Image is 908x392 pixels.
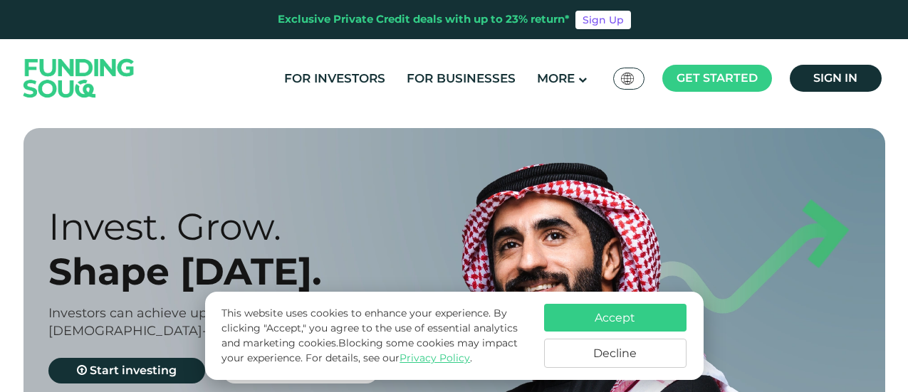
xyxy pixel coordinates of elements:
[790,65,882,92] a: Sign in
[400,351,470,364] a: Privacy Policy
[281,67,389,90] a: For Investors
[621,73,634,85] img: SA Flag
[48,249,479,294] div: Shape [DATE].
[48,305,224,321] span: Investors can achieve up to
[306,351,472,364] span: For details, see our .
[48,305,350,339] span: by financing [DEMOGRAPHIC_DATA]-compliant businesses.
[544,304,687,332] button: Accept
[90,364,177,377] span: Start investing
[575,11,631,29] a: Sign Up
[221,337,518,364] span: Blocking some cookies may impact your experience.
[48,204,479,249] div: Invest. Grow.
[403,67,519,90] a: For Businesses
[677,71,758,85] span: Get started
[9,42,149,114] img: Logo
[48,358,205,383] a: Start investing
[221,306,529,366] p: This website uses cookies to enhance your experience. By clicking "Accept," you agree to the use ...
[537,71,575,85] span: More
[544,339,687,368] button: Decline
[813,71,857,85] span: Sign in
[278,11,570,28] div: Exclusive Private Credit deals with up to 23% return*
